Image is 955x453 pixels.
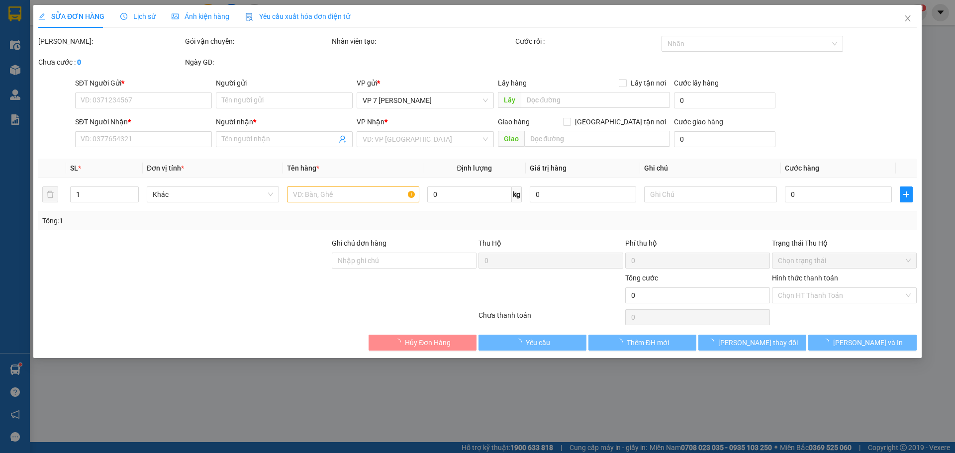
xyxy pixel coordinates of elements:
[357,118,385,126] span: VP Nhận
[38,36,183,47] div: [PERSON_NAME]:
[405,337,451,348] span: Hủy Đơn Hàng
[707,339,718,346] span: loading
[70,164,78,172] span: SL
[627,337,669,348] span: Thêm ĐH mới
[515,36,660,47] div: Cước rồi :
[363,93,488,108] span: VP 7 Phạm Văn Đồng
[809,335,917,351] button: [PERSON_NAME] và In
[625,238,770,253] div: Phí thu hộ
[216,78,353,89] div: Người gửi
[287,164,319,172] span: Tên hàng
[616,339,627,346] span: loading
[822,339,833,346] span: loading
[674,131,775,147] input: Cước giao hàng
[38,57,183,68] div: Chưa cước :
[778,253,911,268] span: Chọn trạng thái
[216,116,353,127] div: Người nhận
[498,131,524,147] span: Giao
[498,79,527,87] span: Lấy hàng
[477,310,624,327] div: Chưa thanh toán
[478,239,501,247] span: Thu Hộ
[153,187,273,202] span: Khác
[75,78,212,89] div: SĐT Người Gửi
[245,12,350,20] span: Yêu cầu xuất hóa đơn điện tử
[172,13,179,20] span: picture
[521,92,670,108] input: Dọc đường
[772,238,917,249] div: Trạng thái Thu Hộ
[185,57,330,68] div: Ngày GD:
[571,116,670,127] span: [GEOGRAPHIC_DATA] tận nơi
[674,92,775,108] input: Cước lấy hàng
[38,13,45,20] span: edit
[478,335,586,351] button: Yêu cầu
[526,337,550,348] span: Yêu cầu
[457,164,492,172] span: Định lượng
[498,92,521,108] span: Lấy
[147,164,184,172] span: Đơn vị tính
[674,118,723,126] label: Cước giao hàng
[674,79,719,87] label: Cước lấy hàng
[42,215,369,226] div: Tổng: 1
[524,131,670,147] input: Dọc đường
[785,164,819,172] span: Cước hàng
[625,274,658,282] span: Tổng cước
[588,335,696,351] button: Thêm ĐH mới
[515,339,526,346] span: loading
[394,339,405,346] span: loading
[645,186,777,202] input: Ghi Chú
[894,5,922,33] button: Close
[332,253,477,269] input: Ghi chú đơn hàng
[833,337,903,348] span: [PERSON_NAME] và In
[718,337,798,348] span: [PERSON_NAME] thay đổi
[120,12,156,20] span: Lịch sử
[369,335,477,351] button: Hủy Đơn Hàng
[904,14,912,22] span: close
[120,13,127,20] span: clock-circle
[627,78,670,89] span: Lấy tận nơi
[512,186,522,202] span: kg
[698,335,806,351] button: [PERSON_NAME] thay đổi
[245,13,253,21] img: icon
[75,116,212,127] div: SĐT Người Nhận
[339,135,347,143] span: user-add
[530,164,567,172] span: Giá trị hàng
[357,78,494,89] div: VP gửi
[332,36,513,47] div: Nhân viên tạo:
[42,186,58,202] button: delete
[172,12,229,20] span: Ảnh kiện hàng
[332,239,386,247] label: Ghi chú đơn hàng
[287,186,419,202] input: VD: Bàn, Ghế
[900,186,913,202] button: plus
[641,159,781,178] th: Ghi chú
[498,118,530,126] span: Giao hàng
[77,58,81,66] b: 0
[900,190,912,198] span: plus
[38,12,104,20] span: SỬA ĐƠN HÀNG
[772,274,838,282] label: Hình thức thanh toán
[185,36,330,47] div: Gói vận chuyển:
